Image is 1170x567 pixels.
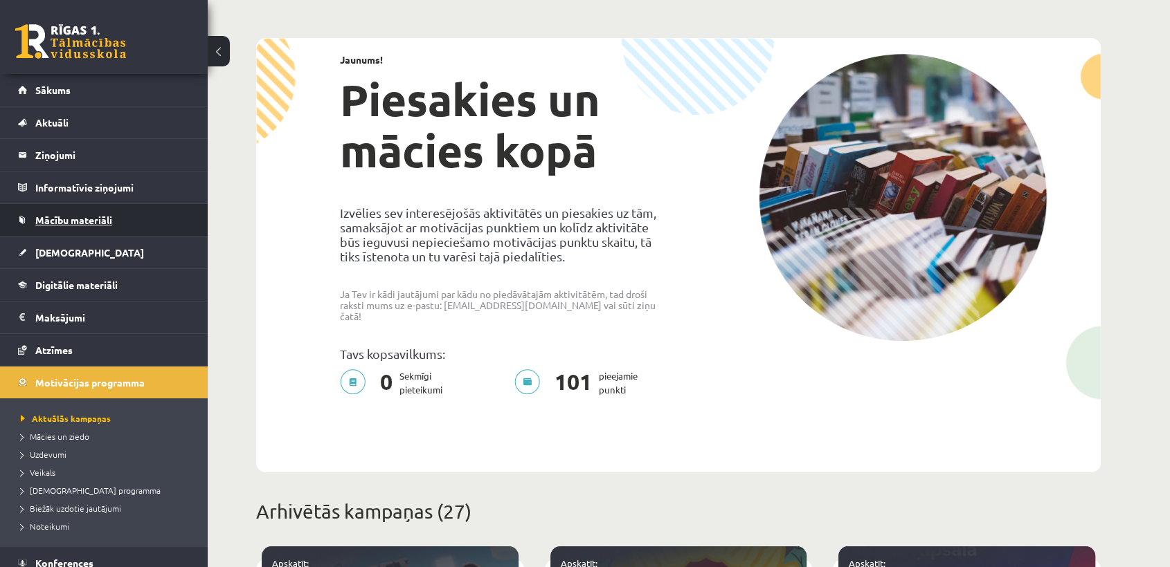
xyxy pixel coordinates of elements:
a: Noteikumi [21,520,194,532]
a: Atzīmes [18,334,190,366]
p: Ja Tev ir kādi jautājumi par kādu no piedāvātajām aktivitātēm, tad droši raksti mums uz e-pastu: ... [340,288,668,322]
a: Digitālie materiāli [18,269,190,301]
a: Ziņojumi [18,139,190,171]
a: [DEMOGRAPHIC_DATA] programma [21,484,194,496]
a: [DEMOGRAPHIC_DATA] [18,236,190,268]
a: Mācies un ziedo [21,430,194,443]
span: Atzīmes [35,344,73,356]
span: Mācies un ziedo [21,431,89,442]
a: Motivācijas programma [18,366,190,398]
span: Sākums [35,84,71,96]
h1: Piesakies un mācies kopā [340,74,668,176]
p: Izvēlies sev interesējošās aktivitātēs un piesakies uz tām, samaksājot ar motivācijas punktiem un... [340,205,668,263]
span: Aktuāli [35,116,69,129]
a: Informatīvie ziņojumi [18,171,190,203]
p: Tavs kopsavilkums: [340,346,668,361]
legend: Ziņojumi [35,139,190,171]
a: Veikals [21,466,194,478]
a: Rīgas 1. Tālmācības vidusskola [15,24,126,59]
p: pieejamie punkti [514,369,646,397]
img: campaign-image-1c4f3b39ab1f89d1fca25a8facaab35ebc8e40cf20aedba61fd73fb4233361ac.png [759,54,1047,341]
span: 101 [548,369,599,397]
span: Digitālie materiāli [35,279,118,291]
span: Uzdevumi [21,449,66,460]
span: Veikals [21,467,55,478]
span: Aktuālās kampaņas [21,413,111,424]
p: Sekmīgi pieteikumi [340,369,451,397]
a: Aktuālās kampaņas [21,412,194,425]
a: Maksājumi [18,301,190,333]
span: [DEMOGRAPHIC_DATA] programma [21,485,161,496]
span: Biežāk uzdotie jautājumi [21,503,121,514]
strong: Jaunums! [340,53,383,66]
legend: Maksājumi [35,301,190,333]
span: Motivācijas programma [35,376,145,389]
p: Arhivētās kampaņas (27) [256,497,1101,526]
span: Noteikumi [21,521,69,532]
span: Mācību materiāli [35,214,112,226]
legend: Informatīvie ziņojumi [35,171,190,203]
a: Biežāk uzdotie jautājumi [21,502,194,514]
a: Aktuāli [18,106,190,138]
a: Mācību materiāli [18,204,190,236]
span: [DEMOGRAPHIC_DATA] [35,246,144,259]
span: 0 [373,369,399,397]
a: Sākums [18,74,190,106]
a: Uzdevumi [21,448,194,461]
